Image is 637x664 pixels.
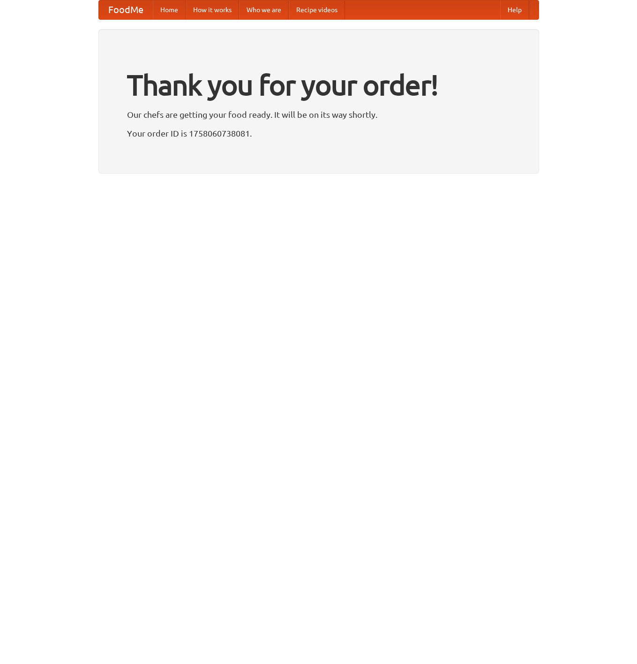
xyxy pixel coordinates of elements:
a: Help [500,0,529,19]
p: Our chefs are getting your food ready. It will be on its way shortly. [127,107,510,122]
a: Who we are [239,0,289,19]
p: Your order ID is 1758060738081. [127,126,510,140]
a: FoodMe [99,0,153,19]
a: Home [153,0,186,19]
h1: Thank you for your order! [127,62,510,107]
a: How it works [186,0,239,19]
a: Recipe videos [289,0,345,19]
